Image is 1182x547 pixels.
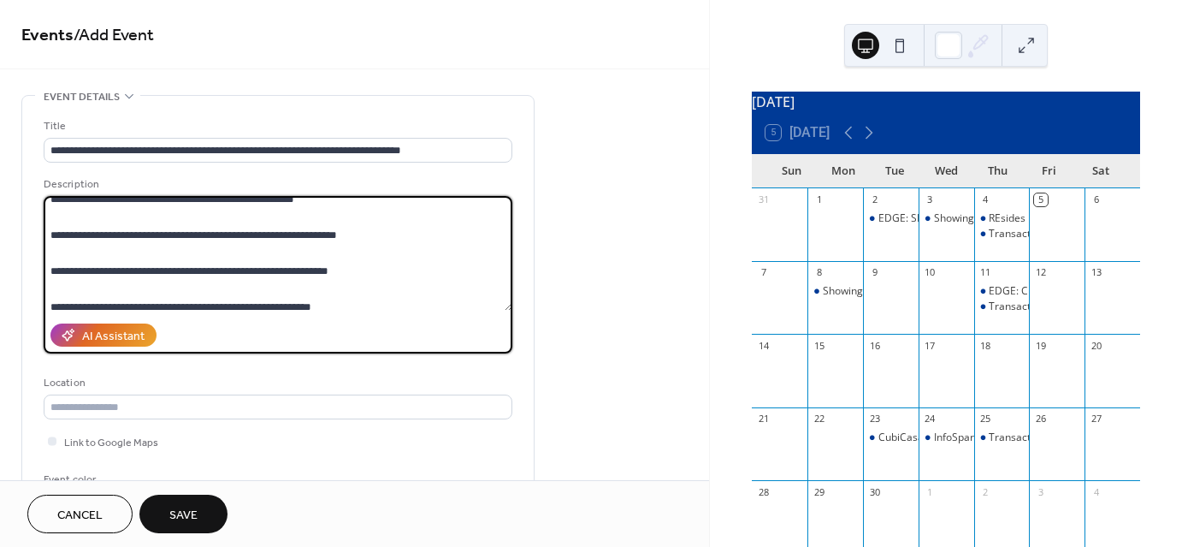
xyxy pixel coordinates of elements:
[757,485,770,498] div: 28
[1034,193,1047,206] div: 5
[44,374,509,392] div: Location
[823,284,1083,299] div: ShowingTime & Master Lock | Agent & Admin Training
[139,495,228,533] button: Save
[868,339,881,352] div: 16
[813,193,825,206] div: 1
[44,471,172,489] div: Event color
[924,193,937,206] div: 3
[64,434,158,452] span: Link to Google Maps
[50,324,157,347] button: AI Assistant
[924,413,937,425] div: 24
[924,485,937,498] div: 1
[1034,339,1047,352] div: 19
[868,266,881,279] div: 9
[869,154,920,188] div: Tue
[757,193,770,206] div: 31
[979,413,992,425] div: 25
[989,284,1097,299] div: EDGE: CRM Marketing!
[924,339,937,352] div: 17
[920,154,972,188] div: Wed
[1034,413,1047,425] div: 26
[1023,154,1074,188] div: Fri
[27,495,133,533] button: Cancel
[868,413,881,425] div: 23
[44,175,509,193] div: Description
[863,211,919,226] div: EDGE: SEO Marketing
[974,227,1030,241] div: TransactionDesk Create a Listing Transaction
[757,413,770,425] div: 21
[974,300,1030,314] div: TransactionDesk: Create a Purchase Transaction
[44,117,509,135] div: Title
[1090,413,1102,425] div: 27
[752,92,1140,112] div: [DATE]
[924,266,937,279] div: 10
[1075,154,1126,188] div: Sat
[44,88,120,106] span: Event details
[817,154,868,188] div: Mon
[878,431,1172,445] div: CubiCasa: Learn to Create Free & Easy Floor Plans in Minutes!
[919,431,974,445] div: InfoSparks: Create & Share Market Stats
[1090,266,1102,279] div: 13
[974,211,1030,226] div: REsides Direct Listing Management Training
[1090,485,1102,498] div: 4
[757,339,770,352] div: 14
[979,193,992,206] div: 4
[868,485,881,498] div: 30
[979,266,992,279] div: 11
[1090,193,1102,206] div: 6
[974,431,1030,445] div: TransactionDesk Authentisign Fundamentals
[979,485,992,498] div: 2
[813,339,825,352] div: 15
[813,413,825,425] div: 22
[82,328,145,346] div: AI Assistant
[868,193,881,206] div: 2
[757,266,770,279] div: 7
[863,431,919,445] div: CubiCasa: Learn to Create Free & Easy Floor Plans in Minutes!
[74,19,154,52] span: / Add Event
[974,284,1030,299] div: EDGE: CRM Marketing!
[934,211,1149,226] div: ShowingTime Webinar | Appointment Center
[765,154,817,188] div: Sun
[878,211,982,226] div: EDGE: SEO Marketing
[1090,339,1102,352] div: 20
[57,507,103,525] span: Cancel
[169,507,198,525] span: Save
[934,431,1126,445] div: InfoSparks: Create & Share Market Stats
[979,339,992,352] div: 18
[1034,266,1047,279] div: 12
[21,19,74,52] a: Events
[972,154,1023,188] div: Thu
[807,284,863,299] div: ShowingTime & Master Lock | Agent & Admin Training
[919,211,974,226] div: ShowingTime Webinar | Appointment Center
[813,485,825,498] div: 29
[813,266,825,279] div: 8
[1034,485,1047,498] div: 3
